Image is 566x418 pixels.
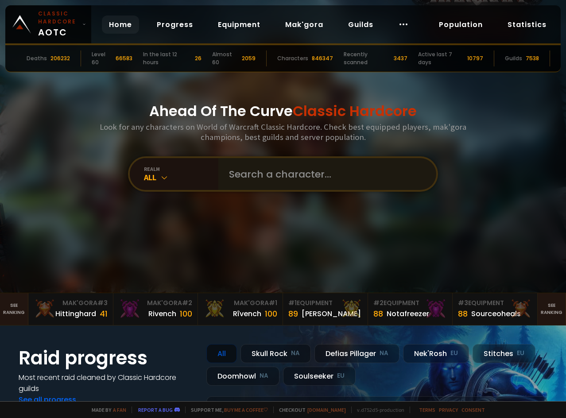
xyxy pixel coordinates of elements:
[291,349,300,358] small: NA
[240,344,311,363] div: Skull Rock
[373,298,447,308] div: Equipment
[394,54,407,62] div: 3437
[403,344,469,363] div: Nek'Rosh
[19,395,76,405] a: See all progress
[505,54,522,62] div: Guilds
[288,298,297,307] span: # 1
[260,372,268,380] small: NA
[224,158,426,190] input: Search a character...
[307,406,346,413] a: [DOMAIN_NAME]
[28,293,113,325] a: Mak'Gora#3Hittinghard41
[212,50,239,66] div: Almost 60
[288,308,298,320] div: 89
[293,101,417,121] span: Classic Hardcore
[461,406,485,413] a: Consent
[418,50,464,66] div: Active last 7 days
[92,50,112,66] div: Level 60
[453,293,538,325] a: #3Equipment88Sourceoheals
[473,344,535,363] div: Stitches
[467,54,483,62] div: 10797
[288,298,362,308] div: Equipment
[312,54,333,62] div: 846347
[206,367,279,386] div: Doomhowl
[116,54,132,62] div: 66583
[206,344,237,363] div: All
[283,367,356,386] div: Soulseeker
[314,344,399,363] div: Defias Pillager
[368,293,453,325] a: #2Equipment88Notafreezer
[86,406,126,413] span: Made by
[278,15,330,34] a: Mak'gora
[283,293,368,325] a: #1Equipment89[PERSON_NAME]
[138,406,173,413] a: Report a bug
[203,298,277,308] div: Mak'Gora
[538,293,566,325] a: Seeranking
[458,298,532,308] div: Equipment
[50,54,70,62] div: 206232
[211,15,267,34] a: Equipment
[242,54,256,62] div: 2059
[27,54,47,62] div: Deaths
[96,122,470,142] h3: Look for any characters on World of Warcraft Classic Hardcore. Check best equipped players, mak'g...
[344,50,390,66] div: Recently scanned
[143,50,191,66] div: In the last 12 hours
[471,308,521,319] div: Sourceoheals
[5,5,91,43] a: Classic HardcoreAOTC
[432,15,490,34] a: Population
[380,349,388,358] small: NA
[373,308,383,320] div: 88
[180,308,192,320] div: 100
[185,406,268,413] span: Support me,
[373,298,384,307] span: # 2
[55,308,96,319] div: Hittinghard
[19,372,196,394] h4: Most recent raid cleaned by Classic Hardcore guilds
[113,406,126,413] a: a fan
[195,54,202,62] div: 26
[119,298,193,308] div: Mak'Gora
[144,172,218,182] div: All
[100,308,108,320] div: 41
[341,15,380,34] a: Guilds
[19,344,196,372] h1: Raid progress
[458,298,468,307] span: # 3
[224,406,268,413] a: Buy me a coffee
[34,298,108,308] div: Mak'Gora
[302,308,361,319] div: [PERSON_NAME]
[419,406,435,413] a: Terms
[38,10,79,39] span: AOTC
[182,298,192,307] span: # 2
[38,10,79,26] small: Classic Hardcore
[148,308,176,319] div: Rivench
[198,293,283,325] a: Mak'Gora#1Rîvench100
[150,15,200,34] a: Progress
[450,349,458,358] small: EU
[113,293,198,325] a: Mak'Gora#2Rivench100
[387,308,429,319] div: Notafreezer
[517,349,524,358] small: EU
[102,15,139,34] a: Home
[97,298,108,307] span: # 3
[351,406,404,413] span: v. d752d5 - production
[273,406,346,413] span: Checkout
[458,308,468,320] div: 88
[526,54,539,62] div: 7538
[277,54,308,62] div: Characters
[144,166,218,172] div: realm
[500,15,554,34] a: Statistics
[265,308,277,320] div: 100
[149,101,417,122] h1: Ahead Of The Curve
[269,298,277,307] span: # 1
[233,308,261,319] div: Rîvench
[439,406,458,413] a: Privacy
[337,372,345,380] small: EU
